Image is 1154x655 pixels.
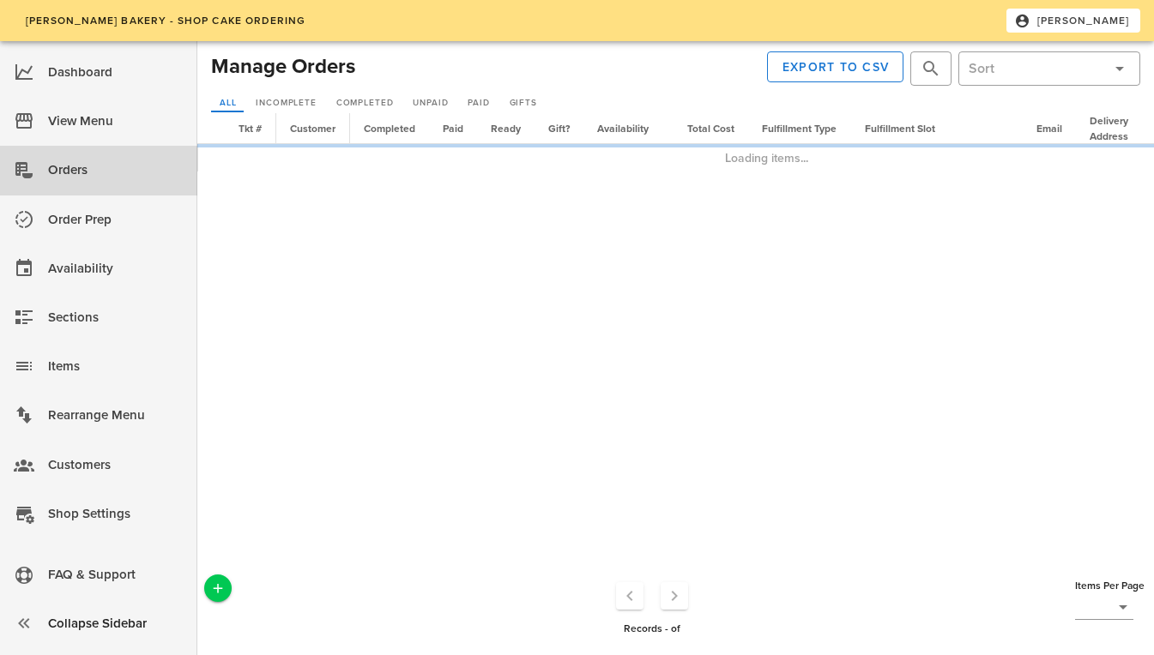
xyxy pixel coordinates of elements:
[1090,115,1128,142] span: Delivery Address
[477,113,535,144] th: Ready
[687,123,734,135] span: Total Cost
[48,500,184,528] div: Shop Settings
[921,58,941,79] button: prepend icon
[762,123,837,135] span: Fulfillment Type
[583,113,662,144] th: Availability
[1023,113,1076,144] th: Email
[412,98,448,108] span: Unpaid
[235,578,1068,614] nav: Pagination Navigation
[290,123,335,135] span: Customer
[597,123,649,135] span: Availability
[328,95,402,112] a: Completed
[782,60,890,75] span: Export to CSV
[48,58,184,87] div: Dashboard
[48,610,184,638] div: Collapse Sidebar
[48,206,184,234] div: Order Prep
[662,113,748,144] th: Total Cost
[1036,123,1062,135] span: Email
[1075,580,1145,592] span: Items Per Page
[460,95,498,112] a: Paid
[467,98,489,108] span: Paid
[491,123,521,135] span: Ready
[48,561,184,589] div: FAQ & Support
[501,95,545,112] a: Gifts
[255,98,317,108] span: Incomplete
[48,401,184,430] div: Rearrange Menu
[48,255,184,283] div: Availability
[239,123,262,135] span: Tkt #
[548,123,570,135] span: Gift?
[24,15,305,27] span: [PERSON_NAME] Bakery - Shop Cake Ordering
[335,98,394,108] span: Completed
[535,113,583,144] th: Gift?
[225,113,276,144] th: Tkt #
[851,113,1023,144] th: Fulfillment Slot
[276,113,350,144] th: Customer
[219,98,237,108] span: All
[429,113,477,144] th: Paid
[443,123,463,135] span: Paid
[969,55,1103,82] input: Sort
[204,574,232,602] button: Add a New Record
[247,95,324,112] a: Incomplete
[211,51,355,82] h2: Manage Orders
[211,95,244,112] a: All
[48,451,184,479] div: Customers
[364,123,415,135] span: Completed
[405,95,456,112] a: Unpaid
[14,9,317,33] a: [PERSON_NAME] Bakery - Shop Cake Ordering
[48,107,184,135] div: View Menu
[232,617,1072,640] div: Records - of
[910,51,952,86] div: Hit Enter to search
[1076,113,1142,144] th: Delivery Address
[865,123,935,135] span: Fulfillment Slot
[509,98,537,108] span: Gifts
[48,156,184,184] div: Orders
[48,352,184,381] div: Items
[767,51,904,82] button: Export to CSV
[1006,9,1140,33] button: [PERSON_NAME]
[1018,13,1130,28] span: [PERSON_NAME]
[48,303,184,332] div: Sections
[350,113,429,144] th: Completed
[748,113,851,144] th: Fulfillment Type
